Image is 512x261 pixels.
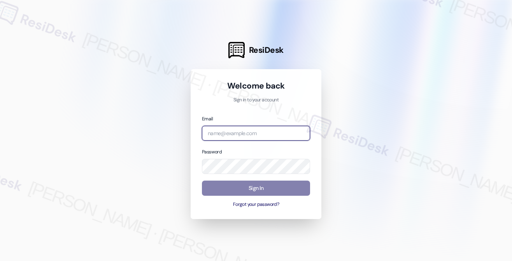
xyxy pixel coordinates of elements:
p: Sign in to your account [202,97,310,104]
button: Forgot your password? [202,201,310,208]
label: Password [202,149,222,155]
label: Email [202,116,213,122]
span: ResiDesk [249,45,284,56]
img: ResiDesk Logo [228,42,245,58]
button: Sign In [202,181,310,196]
input: name@example.com [202,126,310,141]
h1: Welcome back [202,80,310,91]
